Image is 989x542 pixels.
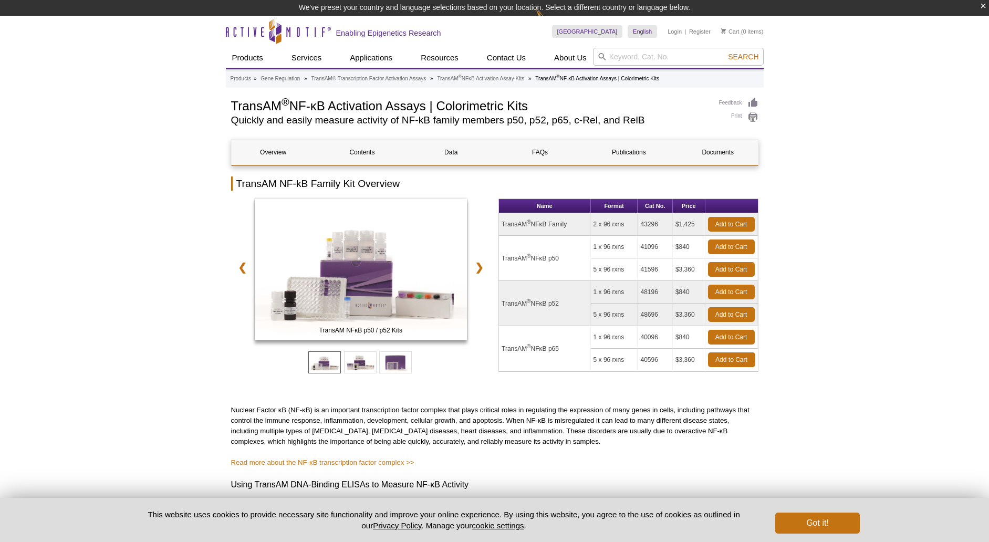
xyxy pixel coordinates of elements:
[472,521,524,530] button: cookie settings
[591,304,638,326] td: 5 x 96 rxns
[673,281,705,304] td: $840
[336,28,441,38] h2: Enabling Epigenetics Research
[708,352,755,367] a: Add to Cart
[721,28,726,34] img: Your Cart
[591,258,638,281] td: 5 x 96 rxns
[775,513,859,534] button: Got it!
[593,48,764,66] input: Keyword, Cat. No.
[535,76,659,81] li: TransAM NF-κB Activation Assays | Colorimetric Kits
[685,25,686,38] li: |
[130,509,758,531] p: This website uses cookies to provide necessary site functionality and improve your online experie...
[499,281,591,326] td: TransAM NFκB p52
[527,253,530,259] sup: ®
[528,76,532,81] li: »
[499,199,591,213] th: Name
[552,25,623,38] a: [GEOGRAPHIC_DATA]
[343,48,399,68] a: Applications
[285,48,328,68] a: Services
[638,281,672,304] td: 48196
[673,213,705,236] td: $1,425
[638,199,672,213] th: Cat No.
[673,326,705,349] td: $840
[591,213,638,236] td: 2 x 96 rxns
[468,255,491,279] a: ❯
[231,458,414,466] a: Read more about the NF-κB transcription factor complex >>
[226,48,269,68] a: Products
[721,28,740,35] a: Cart
[708,239,755,254] a: Add to Cart
[708,217,755,232] a: Add to Cart
[673,236,705,258] td: $840
[587,140,671,165] a: Publications
[282,96,289,108] sup: ®
[232,140,315,165] a: Overview
[255,199,467,343] a: TransAM NFκB p50 / p52 Kits
[668,28,682,35] a: Login
[437,74,524,84] a: TransAM®NFκB Activation Assay Kits
[257,325,465,336] span: TransAM NFκB p50 / p52 Kits
[557,74,560,79] sup: ®
[673,199,705,213] th: Price
[591,349,638,371] td: 5 x 96 rxns
[527,219,530,225] sup: ®
[373,521,421,530] a: Privacy Policy
[628,25,657,38] a: English
[591,326,638,349] td: 1 x 96 rxns
[638,236,672,258] td: 41096
[676,140,759,165] a: Documents
[708,330,755,345] a: Add to Cart
[231,478,758,491] h3: Using TransAM DNA-Binding ELISAs to Measure NF-κB Activity
[719,111,758,123] a: Print
[254,76,257,81] li: »
[591,236,638,258] td: 1 x 96 rxns
[304,76,307,81] li: »
[591,199,638,213] th: Format
[725,52,762,61] button: Search
[673,304,705,326] td: $3,360
[430,76,433,81] li: »
[261,74,300,84] a: Gene Regulation
[459,74,462,79] sup: ®
[499,213,591,236] td: TransAM NFκB Family
[481,48,532,68] a: Contact Us
[231,116,709,125] h2: Quickly and easily measure activity of NF-kB family members p50, p52, p65, c-Rel, and RelB
[721,25,764,38] li: (0 items)
[673,258,705,281] td: $3,360
[320,140,404,165] a: Contents
[591,281,638,304] td: 1 x 96 rxns
[638,349,672,371] td: 40596
[638,326,672,349] td: 40096
[708,307,755,322] a: Add to Cart
[231,74,251,84] a: Products
[536,8,564,33] img: Change Here
[728,53,758,61] span: Search
[708,285,755,299] a: Add to Cart
[548,48,593,68] a: About Us
[499,236,591,281] td: TransAM NFκB p50
[638,304,672,326] td: 48696
[499,326,591,371] td: TransAM NFκB p65
[231,405,758,447] p: Nuclear Factor κB (NF-κB) is an important transcription factor complex that plays critical roles ...
[231,97,709,113] h1: TransAM NF-κB Activation Assays | Colorimetric Kits
[498,140,581,165] a: FAQs
[409,140,493,165] a: Data
[638,213,672,236] td: 43296
[414,48,465,68] a: Resources
[708,262,755,277] a: Add to Cart
[311,74,426,84] a: TransAM® Transcription Factor Activation Assays
[719,97,758,109] a: Feedback
[527,298,530,304] sup: ®
[638,258,672,281] td: 41596
[527,343,530,349] sup: ®
[231,176,758,191] h2: TransAM NF-kB Family Kit Overview
[231,255,254,279] a: ❮
[673,349,705,371] td: $3,360
[689,28,711,35] a: Register
[255,199,467,340] img: TransAM NFκB p50 / p52 Kits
